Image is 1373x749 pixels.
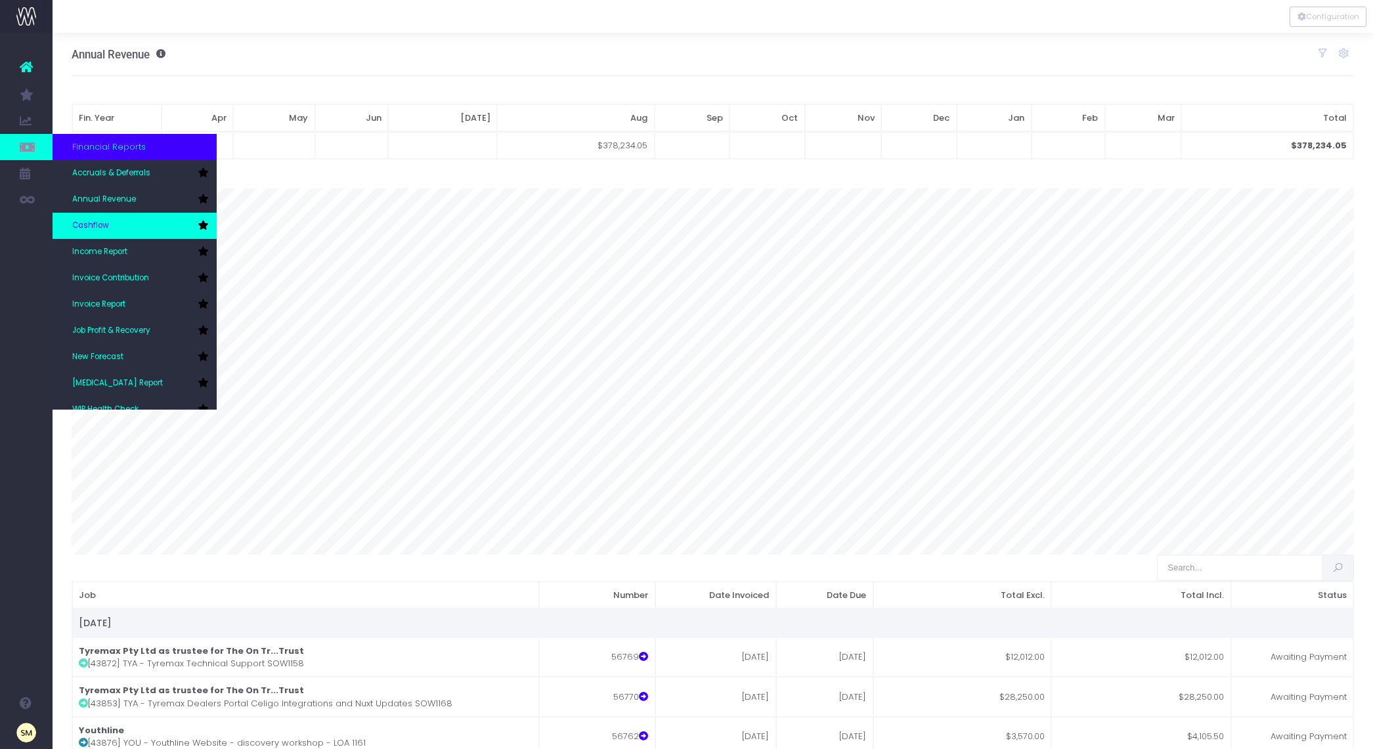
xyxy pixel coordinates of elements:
[53,213,217,239] a: Cashflow
[72,325,150,337] span: Job Profit & Recovery
[655,677,776,717] td: [DATE]
[72,299,125,310] span: Invoice Report
[1181,132,1353,159] td: $378,234.05
[72,167,150,179] span: Accruals & Deferrals
[53,370,217,396] a: [MEDICAL_DATA] Report
[53,318,217,344] a: Job Profit & Recovery
[539,637,655,677] td: 56769
[72,104,162,132] th: Fin. Year: activate to sort column descending
[72,351,123,363] span: New Forecast
[53,396,217,423] a: WIP Health Check
[72,677,539,717] td: [43853] TYA - Tyremax Dealers Portal Celigo Integrations and Nuxt Updates SOW1168
[1181,104,1353,132] th: Total: activate to sort column ascending
[53,186,217,213] a: Annual Revenue
[655,582,776,609] th: Date Invoiced: activate to sort column ascending
[79,724,124,737] strong: Youthline
[72,609,1354,637] td: [DATE]
[1157,555,1322,581] input: Search...
[1231,582,1353,609] th: Status: activate to sort column ascending
[873,582,1052,609] th: Total Excl.: activate to sort column ascending
[1290,7,1366,27] button: Configuration
[79,684,304,696] strong: Tyremax Pty Ltd as trustee for The On Tr...Trust
[53,265,217,291] a: Invoice Contribution
[655,104,730,132] th: Sep: activate to sort column ascending
[1105,104,1182,132] th: Mar: activate to sort column ascending
[72,637,539,677] td: [43872] TYA - Tyremax Technical Support SOW1158
[881,104,956,132] th: Dec: activate to sort column ascending
[72,140,146,154] span: Financial Reports
[16,723,36,742] img: images/default_profile_image.png
[1290,7,1366,27] div: Vertical button group
[72,220,109,232] span: Cashflow
[873,637,1052,677] td: $12,012.00
[1032,104,1105,132] th: Feb: activate to sort column ascending
[957,104,1032,132] th: Jan: activate to sort column ascending
[53,344,217,370] a: New Forecast
[72,404,139,416] span: WIP Health Check
[873,677,1052,717] td: $28,250.00
[53,291,217,318] a: Invoice Report
[72,48,150,61] span: Annual Revenue
[72,377,163,389] span: [MEDICAL_DATA] Report
[730,104,804,132] th: Oct: activate to sort column ascending
[72,194,136,205] span: Annual Revenue
[805,104,882,132] th: Nov: activate to sort column ascending
[315,104,389,132] th: Jun: activate to sort column ascending
[162,104,233,132] th: Apr: activate to sort column ascending
[233,104,315,132] th: May: activate to sort column ascending
[72,246,127,258] span: Income Report
[598,139,647,152] span: $378,234.05
[388,104,497,132] th: Jul: activate to sort column ascending
[72,582,539,609] th: Job: activate to sort column ascending
[1051,582,1231,609] th: Total Incl.: activate to sort column ascending
[79,645,304,657] strong: Tyremax Pty Ltd as trustee for The On Tr...Trust
[776,677,873,717] td: [DATE]
[53,160,217,186] a: Accruals & Deferrals
[72,272,149,284] span: Invoice Contribution
[539,582,655,609] th: Number: activate to sort column ascending
[539,677,655,717] td: 56770
[72,132,162,159] td: 2025
[776,637,873,677] td: [DATE]
[53,239,217,265] a: Income Report
[776,582,873,609] th: Date Due: activate to sort column ascending
[655,637,776,677] td: [DATE]
[1051,637,1231,677] td: $12,012.00
[1051,677,1231,717] td: $28,250.00
[1231,677,1353,717] td: Awaiting Payment
[1231,637,1353,677] td: Awaiting Payment
[497,104,655,132] th: Aug: activate to sort column ascending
